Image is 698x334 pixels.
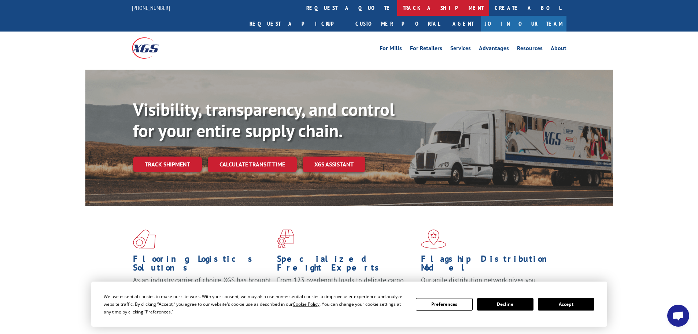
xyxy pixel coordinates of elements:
[208,157,297,172] a: Calculate transit time
[133,157,202,172] a: Track shipment
[277,276,416,308] p: From 123 overlength loads to delicate cargo, our experienced staff knows the best way to move you...
[104,293,407,316] div: We use essential cookies to make our site work. With your consent, we may also use non-essential ...
[410,45,442,54] a: For Retailers
[477,298,533,311] button: Decline
[667,305,689,327] div: Open chat
[421,254,559,276] h1: Flagship Distribution Model
[293,301,320,307] span: Cookie Policy
[538,298,594,311] button: Accept
[450,45,471,54] a: Services
[479,45,509,54] a: Advantages
[416,298,472,311] button: Preferences
[91,282,607,327] div: Cookie Consent Prompt
[133,254,272,276] h1: Flooring Logistics Solutions
[421,230,446,249] img: xgs-icon-flagship-distribution-model-red
[244,16,350,32] a: Request a pickup
[380,45,402,54] a: For Mills
[132,4,170,11] a: [PHONE_NUMBER]
[277,254,416,276] h1: Specialized Freight Experts
[481,16,566,32] a: Join Our Team
[277,230,294,249] img: xgs-icon-focused-on-flooring-red
[133,230,156,249] img: xgs-icon-total-supply-chain-intelligence-red
[445,16,481,32] a: Agent
[133,98,395,142] b: Visibility, transparency, and control for your entire supply chain.
[517,45,543,54] a: Resources
[133,276,271,302] span: As an industry carrier of choice, XGS has brought innovation and dedication to flooring logistics...
[146,309,171,315] span: Preferences
[303,157,365,172] a: XGS ASSISTANT
[421,276,556,293] span: Our agile distribution network gives you nationwide inventory management on demand.
[551,45,566,54] a: About
[350,16,445,32] a: Customer Portal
